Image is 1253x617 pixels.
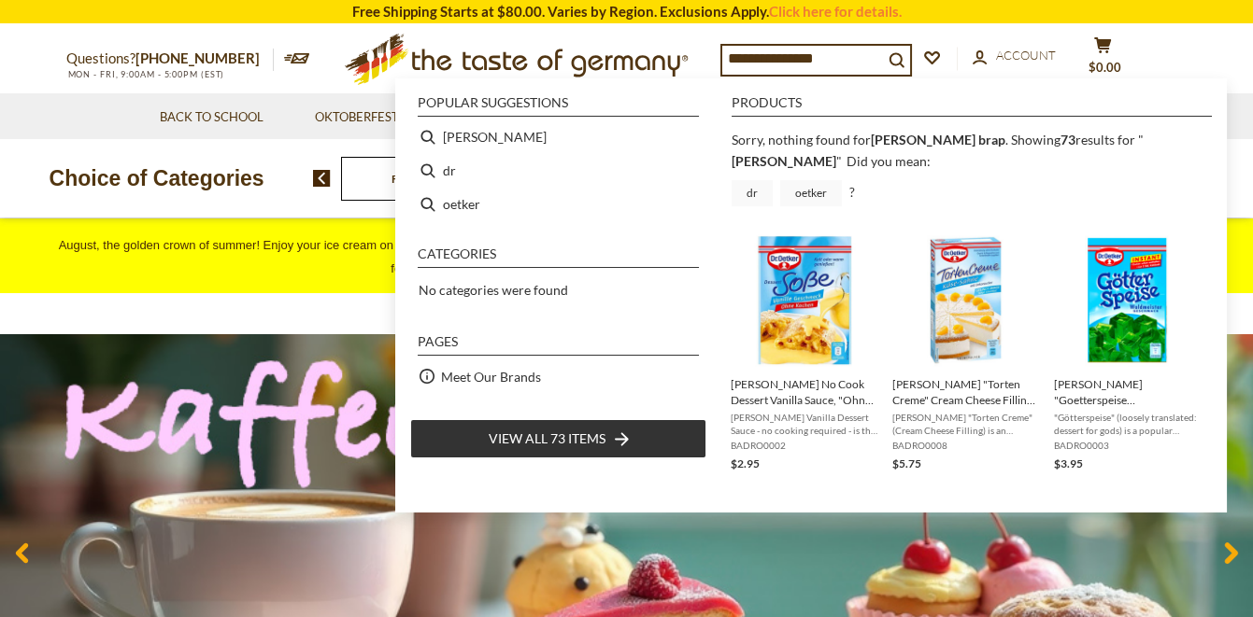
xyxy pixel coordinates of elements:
[732,132,1008,147] span: Sorry, nothing found for .
[731,411,877,437] span: [PERSON_NAME] Vanilla Dessert Sauce - no cooking required - is the perfect sauce companion to som...
[996,48,1056,63] span: Account
[419,282,568,298] span: No categories were found
[1061,132,1075,147] b: 73
[1054,376,1201,408] span: [PERSON_NAME] "Goetterspeise [PERSON_NAME]" Instant Jelly Dessert, 3.5 oz.
[731,456,760,470] span: $2.95
[892,439,1039,452] span: BADRO0008
[410,419,706,458] li: View all 73 items
[313,170,331,187] img: previous arrow
[732,180,773,206] a: dr
[1089,60,1121,75] span: $0.00
[871,132,1005,147] b: [PERSON_NAME] brap
[1054,411,1201,437] span: "Götterspeise" (loosely translated: dessert for gods) is a popular German dessert, similar to Jel...
[892,411,1039,437] span: [PERSON_NAME] "Torten Creme" (Cream Cheese Filling) is an essential tool to make cream-filled tor...
[418,96,699,117] li: Popular suggestions
[410,359,706,393] li: Meet Our Brands
[160,107,263,128] a: Back to School
[418,247,699,268] li: Categories
[441,366,541,387] a: Meet Our Brands
[731,232,877,473] a: [PERSON_NAME] No Cook Dessert Vanilla Sauce, "Ohne Kochen", 1.4 oz.[PERSON_NAME] Vanilla Dessert ...
[769,3,902,20] a: Click here for details.
[973,46,1056,66] a: Account
[732,96,1212,117] li: Products
[392,172,480,186] a: Food By Category
[892,456,921,470] span: $5.75
[395,78,1227,512] div: Instant Search Results
[1054,456,1083,470] span: $3.95
[1054,232,1201,473] a: [PERSON_NAME] "Goetterspeise [PERSON_NAME]" Instant Jelly Dessert, 3.5 oz."Götterspeise" (loosely...
[780,180,842,206] a: oetker
[731,439,877,452] span: BADRO0002
[135,49,260,66] a: [PHONE_NUMBER]
[1054,439,1201,452] span: BADRO0003
[410,154,706,188] li: dr
[410,120,706,154] li: dr oetker
[732,153,931,199] div: Did you mean: ?
[723,225,885,481] li: Dr. Oetker No Cook Dessert Vanilla Sauce, "Ohne Kochen", 1.4 oz.
[66,47,274,71] p: Questions?
[59,238,1195,275] span: August, the golden crown of summer! Enjoy your ice cream on a sun-drenched afternoon with unique ...
[66,69,225,79] span: MON - FRI, 9:00AM - 5:00PM (EST)
[410,188,706,221] li: oetker
[418,335,699,356] li: Pages
[489,428,605,449] span: View all 73 items
[315,107,411,128] a: Oktoberfest
[892,376,1039,408] span: [PERSON_NAME] "Torten Creme" Cream Cheese Filling 5.3 oz.
[1075,36,1132,83] button: $0.00
[1047,225,1208,481] li: Dr. Oetker "Goetterspeise Waldmeister" Instant Jelly Dessert, 3.5 oz.
[892,232,1039,473] a: [PERSON_NAME] "Torten Creme" Cream Cheese Filling 5.3 oz.[PERSON_NAME] "Torten Creme" (Cream Chee...
[732,153,836,169] a: [PERSON_NAME]
[731,376,877,408] span: [PERSON_NAME] No Cook Dessert Vanilla Sauce, "Ohne Kochen", 1.4 oz.
[885,225,1047,481] li: Dr. Oetker "Torten Creme" Cream Cheese Filling 5.3 oz.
